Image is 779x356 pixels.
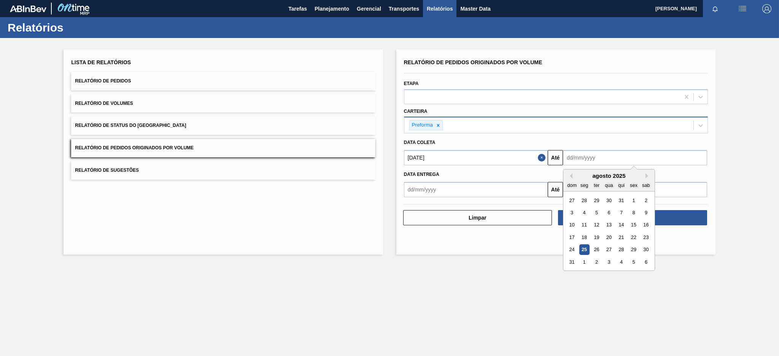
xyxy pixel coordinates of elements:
div: Choose quinta-feira, 21 de agosto de 2025 [616,232,626,242]
span: Master Data [460,4,490,13]
img: TNhmsLtSVTkK8tSr43FrP2fwEKptu5GPRR3wAAAABJRU5ErkJggg== [10,5,46,12]
input: dd/mm/yyyy [404,150,548,165]
button: Previous Month [567,173,572,179]
label: Carteira [404,109,428,114]
div: seg [579,180,590,190]
span: Relatórios [427,4,453,13]
img: userActions [738,4,747,13]
button: Até [548,150,563,165]
div: Choose domingo, 31 de agosto de 2025 [567,257,577,267]
div: Choose sexta-feira, 1 de agosto de 2025 [628,195,639,206]
button: Relatório de Volumes [71,94,375,113]
span: Relatório de Pedidos [75,78,131,84]
div: Choose quinta-feira, 7 de agosto de 2025 [616,207,626,218]
div: Choose sábado, 16 de agosto de 2025 [641,220,651,230]
div: Choose domingo, 3 de agosto de 2025 [567,207,577,218]
div: sab [641,180,651,190]
div: Preforma [410,120,434,130]
div: sex [628,180,639,190]
div: Choose sexta-feira, 5 de setembro de 2025 [628,257,639,267]
span: Data entrega [404,172,439,177]
button: Até [548,182,563,197]
input: dd/mm/yyyy [404,182,548,197]
div: Choose quinta-feira, 4 de setembro de 2025 [616,257,626,267]
button: Limpar [403,210,552,225]
span: Relatório de Status do [GEOGRAPHIC_DATA] [75,123,186,128]
div: Choose sexta-feira, 8 de agosto de 2025 [628,207,639,218]
div: Choose domingo, 17 de agosto de 2025 [567,232,577,242]
div: agosto 2025 [563,172,655,179]
span: Planejamento [315,4,349,13]
button: Relatório de Pedidos Originados por Volume [71,139,375,157]
div: Choose segunda-feira, 25 de agosto de 2025 [579,245,590,255]
img: Logout [762,4,771,13]
div: Choose quinta-feira, 14 de agosto de 2025 [616,220,626,230]
div: Choose sábado, 2 de agosto de 2025 [641,195,651,206]
div: dom [567,180,577,190]
div: Choose segunda-feira, 1 de setembro de 2025 [579,257,590,267]
div: Choose terça-feira, 2 de setembro de 2025 [591,257,602,267]
div: Choose sábado, 9 de agosto de 2025 [641,207,651,218]
div: ter [591,180,602,190]
input: dd/mm/yyyy [563,150,707,165]
span: Relatório de Pedidos Originados por Volume [75,145,194,150]
div: Choose domingo, 27 de julho de 2025 [567,195,577,206]
div: Choose terça-feira, 5 de agosto de 2025 [591,207,602,218]
div: Choose sexta-feira, 29 de agosto de 2025 [628,245,639,255]
div: Choose sexta-feira, 15 de agosto de 2025 [628,220,639,230]
div: Choose segunda-feira, 18 de agosto de 2025 [579,232,590,242]
div: Choose quinta-feira, 31 de julho de 2025 [616,195,626,206]
div: Choose segunda-feira, 11 de agosto de 2025 [579,220,590,230]
div: Choose domingo, 24 de agosto de 2025 [567,245,577,255]
div: qua [604,180,614,190]
button: Download [558,210,707,225]
button: Relatório de Status do [GEOGRAPHIC_DATA] [71,116,375,135]
div: Choose quarta-feira, 27 de agosto de 2025 [604,245,614,255]
div: Choose quarta-feira, 6 de agosto de 2025 [604,207,614,218]
div: Choose sábado, 30 de agosto de 2025 [641,245,651,255]
h1: Relatórios [8,23,143,32]
span: Relatório de Sugestões [75,168,139,173]
label: Etapa [404,81,419,86]
span: Relatório de Pedidos Originados por Volume [404,59,542,65]
button: Relatório de Pedidos [71,72,375,90]
span: Relatório de Volumes [75,101,133,106]
div: Choose sexta-feira, 22 de agosto de 2025 [628,232,639,242]
div: Choose terça-feira, 26 de agosto de 2025 [591,245,602,255]
div: month 2025-08 [566,194,652,268]
div: Choose sábado, 23 de agosto de 2025 [641,232,651,242]
div: Choose terça-feira, 19 de agosto de 2025 [591,232,602,242]
div: qui [616,180,626,190]
div: Choose segunda-feira, 4 de agosto de 2025 [579,207,590,218]
div: Choose terça-feira, 12 de agosto de 2025 [591,220,602,230]
button: Next Month [645,173,651,179]
div: Choose quarta-feira, 13 de agosto de 2025 [604,220,614,230]
div: Choose segunda-feira, 28 de julho de 2025 [579,195,590,206]
div: Choose terça-feira, 29 de julho de 2025 [591,195,602,206]
div: Choose quarta-feira, 30 de julho de 2025 [604,195,614,206]
div: Choose domingo, 10 de agosto de 2025 [567,220,577,230]
div: Choose quarta-feira, 20 de agosto de 2025 [604,232,614,242]
span: Transportes [389,4,419,13]
span: Tarefas [288,4,307,13]
button: Notificações [703,3,727,14]
span: Lista de Relatórios [71,59,131,65]
button: Relatório de Sugestões [71,161,375,180]
span: Gerencial [357,4,381,13]
div: Choose quarta-feira, 3 de setembro de 2025 [604,257,614,267]
div: Choose sábado, 6 de setembro de 2025 [641,257,651,267]
div: Choose quinta-feira, 28 de agosto de 2025 [616,245,626,255]
button: Close [538,150,548,165]
span: Data coleta [404,140,436,145]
